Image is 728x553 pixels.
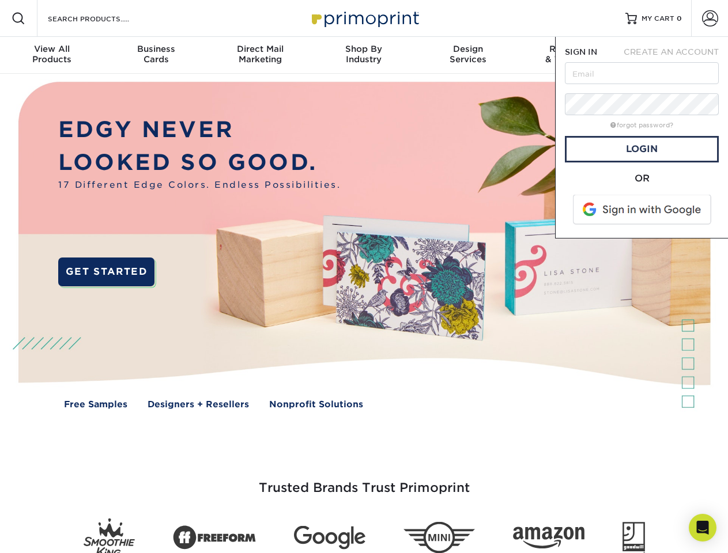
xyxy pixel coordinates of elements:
a: Designers + Resellers [148,398,249,411]
span: MY CART [642,14,674,24]
span: Business [104,44,208,54]
span: 0 [677,14,682,22]
img: Primoprint [307,6,422,31]
div: & Templates [520,44,624,65]
p: LOOKED SO GOOD. [58,146,341,179]
span: Design [416,44,520,54]
a: Resources& Templates [520,37,624,74]
a: Nonprofit Solutions [269,398,363,411]
a: forgot password? [610,122,673,129]
a: Free Samples [64,398,127,411]
img: Amazon [513,527,584,549]
span: CREATE AN ACCOUNT [624,47,719,56]
div: Cards [104,44,208,65]
iframe: Google Customer Reviews [3,518,98,549]
div: Marketing [208,44,312,65]
div: Services [416,44,520,65]
input: Email [565,62,719,84]
div: OR [565,172,719,185]
a: BusinessCards [104,37,208,74]
input: SEARCH PRODUCTS..... [47,12,159,25]
span: Direct Mail [208,44,312,54]
a: DesignServices [416,37,520,74]
p: EDGY NEVER [58,113,341,146]
a: Login [565,136,719,162]
img: Goodwill [623,522,645,553]
img: Google [294,526,365,550]
span: Resources [520,44,624,54]
div: Open Intercom Messenger [689,514,716,541]
a: GET STARTED [58,257,154,286]
a: Shop ByIndustry [312,37,416,74]
a: Direct MailMarketing [208,37,312,74]
h3: Trusted Brands Trust Primoprint [27,453,701,509]
span: Shop By [312,44,416,54]
div: Industry [312,44,416,65]
span: 17 Different Edge Colors. Endless Possibilities. [58,179,341,192]
span: SIGN IN [565,47,597,56]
